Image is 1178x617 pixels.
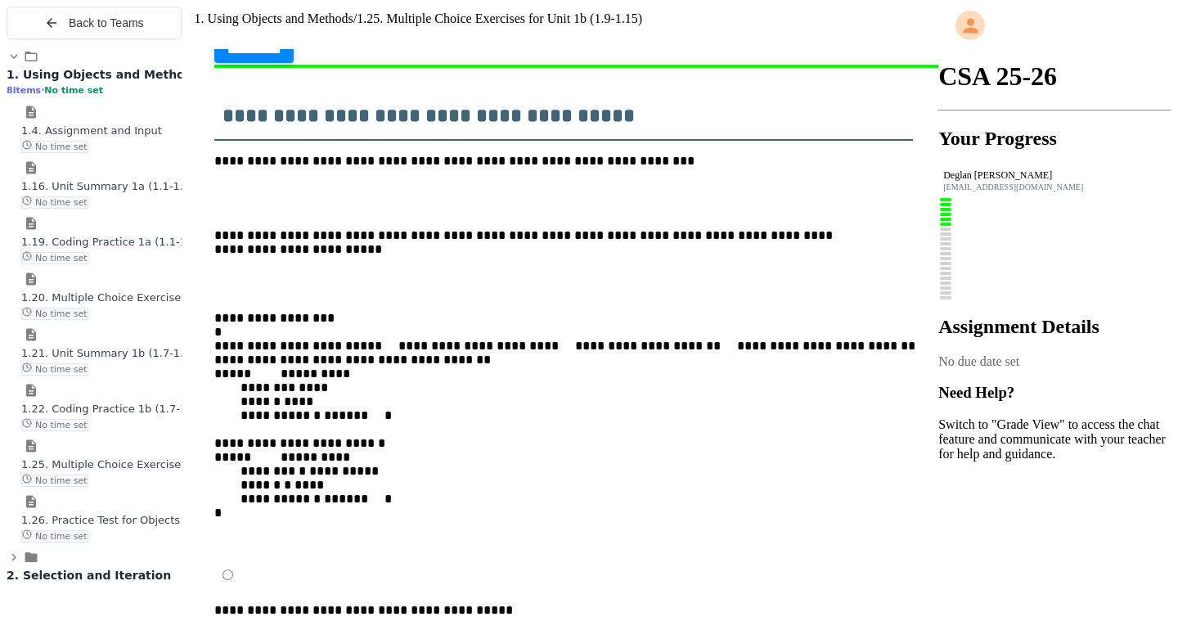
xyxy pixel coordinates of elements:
[943,169,1167,182] div: Deglan [PERSON_NAME]
[21,403,208,415] span: 1.22. Coding Practice 1b (1.7-1.15)
[938,61,1171,92] h1: CSA 25-26
[353,11,357,25] span: /
[938,7,1171,44] div: My Account
[7,68,200,81] span: 1. Using Objects and Methods
[21,308,88,320] span: No time set
[943,182,1167,191] div: [EMAIL_ADDRESS][DOMAIN_NAME]
[938,316,1171,338] h2: Assignment Details
[7,569,171,582] span: 2. Selection and Iteration
[21,124,162,137] span: 1.4. Assignment and Input
[21,347,201,359] span: 1.21. Unit Summary 1b (1.7-1.15)
[69,16,144,29] span: Back to Teams
[21,236,200,248] span: 1.19. Coding Practice 1a (1.1-1.6)
[21,458,303,471] span: 1.25. Multiple Choice Exercises for Unit 1b (1.9-1.15)
[21,419,88,431] span: No time set
[21,530,88,543] span: No time set
[938,417,1171,462] p: Switch to "Grade View" to access the chat feature and communicate with your teacher for help and ...
[195,11,353,25] span: 1. Using Objects and Methods
[21,196,88,209] span: No time set
[938,354,1171,369] div: No due date set
[21,291,295,304] span: 1.20. Multiple Choice Exercises for Unit 1a (1.1-1.6)
[41,84,44,96] span: •
[7,7,182,39] button: Back to Teams
[7,85,41,96] span: 8 items
[357,11,642,25] span: 1.25. Multiple Choice Exercises for Unit 1b (1.9-1.15)
[44,85,103,96] span: No time set
[21,514,243,526] span: 1.26. Practice Test for Objects (1.12-1.14)
[938,128,1171,150] h2: Your Progress
[21,363,88,376] span: No time set
[21,141,88,153] span: No time set
[21,475,88,487] span: No time set
[938,384,1171,402] h3: Need Help?
[21,180,194,192] span: 1.16. Unit Summary 1a (1.1-1.6)
[21,252,88,264] span: No time set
